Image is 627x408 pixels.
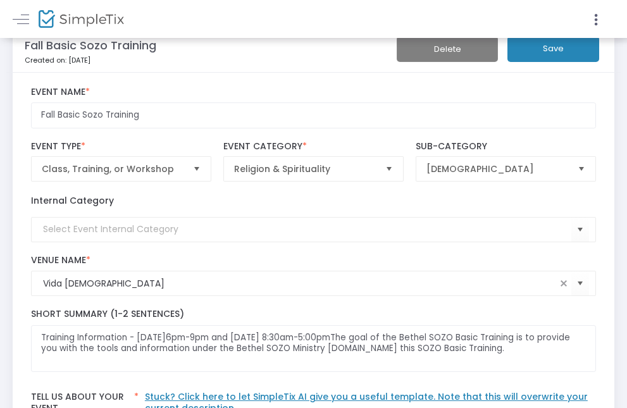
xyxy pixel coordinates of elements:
input: Select Event Internal Category [43,223,572,236]
span: Short Summary (1-2 Sentences) [31,307,184,320]
span: Religion & Spirituality [234,163,375,175]
label: Event Category [223,141,404,152]
input: Select Venue [43,277,557,290]
label: Internal Category [31,194,114,207]
input: Enter Event Name [31,102,597,128]
label: Event Type [31,141,211,152]
button: Select [571,216,589,242]
span: [DEMOGRAPHIC_DATA] [426,163,568,175]
button: Select [380,157,398,181]
button: Delete [397,36,498,62]
span: clear [556,276,571,291]
label: Sub-Category [416,141,596,152]
button: Save [507,36,599,62]
p: Created on: [DATE] [25,55,314,66]
label: Venue Name [31,255,597,266]
m-panel-title: Fall Basic Sozo Training [25,37,156,54]
span: Class, Training, or Workshop [42,163,183,175]
button: Select [571,271,589,297]
button: Select [573,157,590,181]
button: Select [188,157,206,181]
label: Event Name [31,87,597,98]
